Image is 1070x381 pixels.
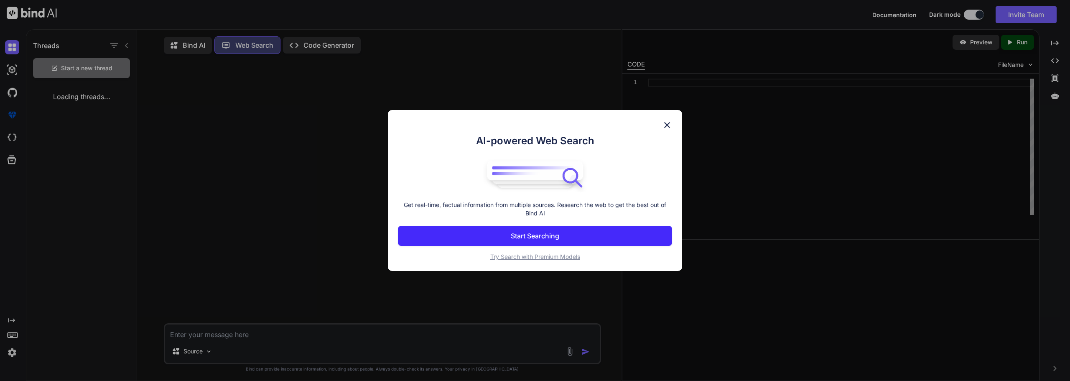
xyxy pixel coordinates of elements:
[662,120,672,130] img: close
[398,133,672,148] h1: AI-powered Web Search
[511,231,559,241] p: Start Searching
[398,201,672,217] p: Get real-time, factual information from multiple sources. Research the web to get the best out of...
[481,157,589,193] img: bind logo
[398,226,672,246] button: Start Searching
[490,253,580,260] span: Try Search with Premium Models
